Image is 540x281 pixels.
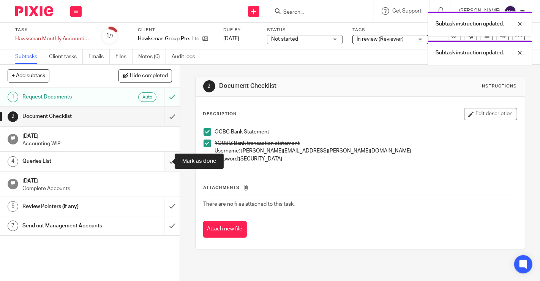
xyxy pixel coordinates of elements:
[22,185,172,192] p: Complete Accounts
[138,92,156,102] div: Auto
[504,5,516,17] img: svg%3E
[203,111,237,117] p: Description
[223,36,239,41] span: [DATE]
[215,147,517,155] p: Username: [PERSON_NAME][EMAIL_ADDRESS][PERSON_NAME][DOMAIN_NAME]
[8,92,18,102] div: 1
[109,34,114,38] small: /7
[215,128,517,136] p: OCBC Bank Statement
[22,111,112,122] h1: Document Checklist
[88,49,110,64] a: Emails
[436,20,504,28] p: Subtask instruction updated.
[203,221,247,238] button: Attach new file
[15,35,91,43] div: Hawksman Monthly Accounting - [DATE]
[8,156,18,167] div: 4
[204,186,240,190] span: Attachments
[118,69,172,82] button: Hide completed
[436,49,504,57] p: Subtask instruction updated.
[138,49,166,64] a: Notes (0)
[204,202,295,207] span: There are no files attached to this task.
[22,156,112,167] h1: Queries List
[22,140,172,148] p: Accounting WIP
[172,49,201,64] a: Audit logs
[22,91,112,103] h1: Request Documents
[464,108,517,120] button: Edit description
[15,27,91,33] label: Task
[15,6,53,16] img: Pixie
[219,82,376,90] h1: Document Checklist
[22,130,172,140] h1: [DATE]
[115,49,133,64] a: Files
[22,201,112,212] h1: Review Pointers (if any)
[481,83,517,89] div: Instructions
[203,80,215,92] div: 2
[106,32,114,40] div: 1
[15,49,43,64] a: Subtasks
[8,69,49,82] button: + Add subtask
[138,27,214,33] label: Client
[49,49,83,64] a: Client tasks
[22,175,172,185] h1: [DATE]
[215,140,517,147] p: YOUBIZ Bank transaction statement
[15,35,91,43] div: Hawksman Monthly Accounting - Jul&#39;25
[8,111,18,122] div: 2
[8,201,18,212] div: 6
[215,155,517,163] p: Password:[SECURITY_DATA]
[138,35,199,43] p: Hawksman Group Pte. Ltd.
[130,73,168,79] span: Hide completed
[267,27,343,33] label: Status
[22,220,112,232] h1: Send out Management Accounts
[223,27,257,33] label: Due by
[8,221,18,231] div: 7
